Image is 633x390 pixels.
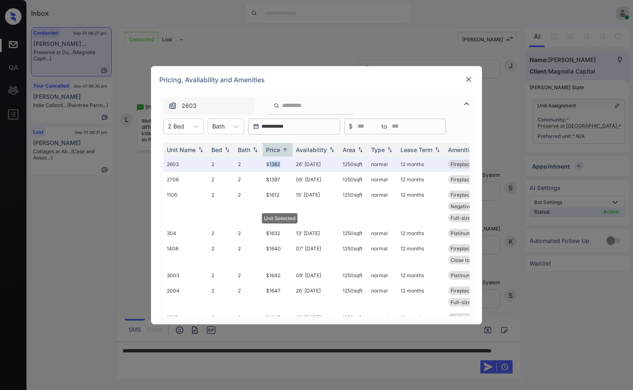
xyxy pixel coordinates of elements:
td: 1250 sqft [339,310,368,337]
img: icon-zuma [462,99,472,109]
td: 2 [235,241,263,268]
span: Platinum - 2 Be... [451,314,490,321]
img: sorting [328,147,336,152]
td: 2 [208,241,235,268]
td: $1632 [263,226,293,241]
td: 07' [DATE] [293,241,339,268]
td: 2 [235,283,263,310]
td: 2 [208,187,235,226]
td: 1250 sqft [339,268,368,283]
td: 26' [DATE] [293,283,339,310]
td: normal [368,226,397,241]
span: Platinum - 2 Be... [451,272,490,278]
td: $1382 [263,157,293,172]
td: 09' [DATE] [293,268,339,283]
div: Pricing, Availability and Amenities [151,66,482,93]
img: sorting [223,147,231,152]
td: normal [368,268,397,283]
div: Availability [296,146,327,153]
span: Full-size washe... [451,215,491,221]
td: 2 [208,268,235,283]
img: sorting [251,147,259,152]
td: 1250 sqft [339,172,368,187]
img: close [465,75,473,83]
td: 2 [208,157,235,172]
td: 12 months [397,157,445,172]
div: Unit Name [167,146,196,153]
td: 2 [235,226,263,241]
td: 2 [208,283,235,310]
td: 06' [DATE] [293,172,339,187]
td: 1250 sqft [339,187,368,226]
td: normal [368,310,397,337]
td: 2 [208,172,235,187]
td: 12 months [397,241,445,268]
td: 12 months [397,172,445,187]
td: 304 [163,226,208,241]
img: icon-zuma [168,102,177,110]
td: 1250 sqft [339,226,368,241]
img: sorting [281,147,289,153]
div: Price [266,146,280,153]
td: 1507 [163,310,208,337]
span: Negative View -... [451,203,492,209]
td: $1647 [263,283,293,310]
span: $ [349,122,352,131]
div: Type [371,146,385,153]
td: normal [368,283,397,310]
td: 12 months [397,310,445,337]
td: 2 [235,310,263,337]
td: 3003 [163,268,208,283]
div: Bath [238,146,250,153]
td: 2603 [163,157,208,172]
td: 2 [235,187,263,226]
div: Lease Term [400,146,432,153]
td: 12 months [397,187,445,226]
td: 12 months [397,226,445,241]
td: 1250 sqft [339,283,368,310]
span: Fireplace [451,192,472,198]
td: 2 [208,310,235,337]
td: $1397 [263,172,293,187]
td: 2004 [163,283,208,310]
img: sorting [356,147,364,152]
span: Fireplace [451,288,472,294]
td: 12 months [397,268,445,283]
td: 26' [DATE] [293,157,339,172]
td: 1408 [163,241,208,268]
span: Platinum - 2 Be... [451,230,490,236]
td: 25' [DATE] [293,310,339,337]
td: normal [368,187,397,226]
td: $1640 [263,241,293,268]
span: Full-size washe... [451,299,491,305]
td: 2 [235,157,263,172]
div: Amenities [448,146,476,153]
span: 2603 [182,101,197,110]
div: Bed [211,146,222,153]
td: normal [368,157,397,172]
span: to [381,122,387,131]
span: Close to 2nd Cl... [451,257,489,263]
td: 2 [235,268,263,283]
img: sorting [386,147,394,152]
span: Fireplace [451,176,472,183]
span: Fireplace [451,161,472,167]
td: normal [368,172,397,187]
td: normal [368,241,397,268]
td: 13' [DATE] [293,226,339,241]
td: 1250 sqft [339,241,368,268]
td: $1642 [263,268,293,283]
td: 2706 [163,172,208,187]
td: 1106 [163,187,208,226]
td: 2 [235,172,263,187]
div: Area [343,146,355,153]
td: 2 [208,226,235,241]
td: $1612 [263,187,293,226]
td: 1250 sqft [339,157,368,172]
img: icon-zuma [273,102,280,109]
img: sorting [197,147,205,152]
img: sorting [433,147,441,152]
td: $1647 [263,310,293,337]
span: Fireplace [451,245,472,252]
td: 12 months [397,283,445,310]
